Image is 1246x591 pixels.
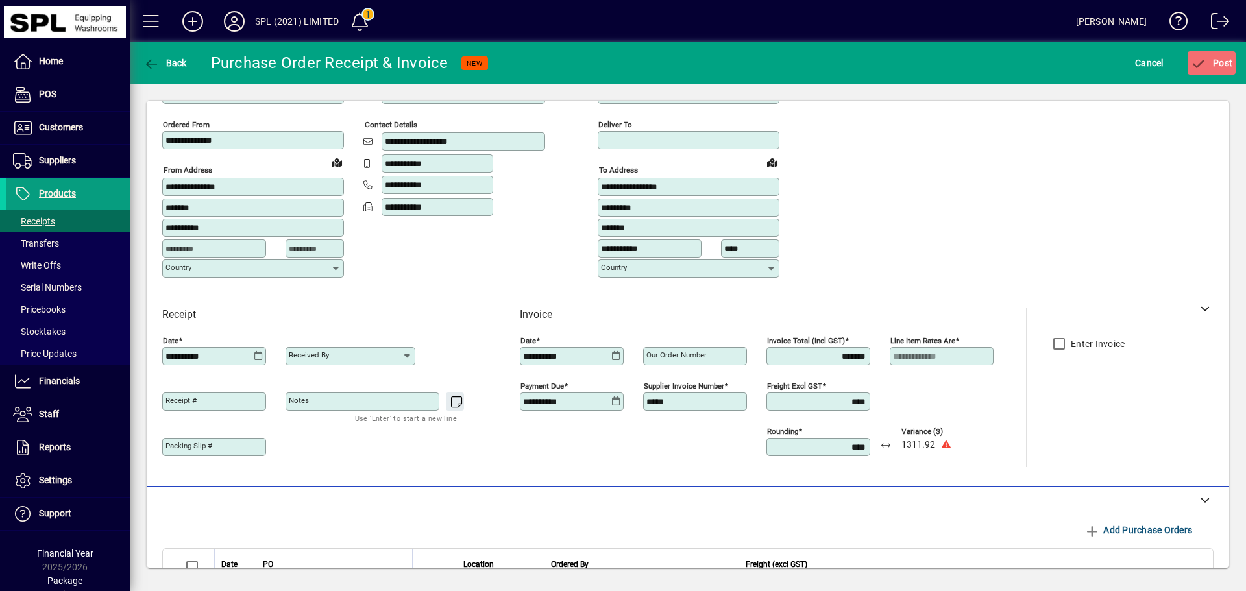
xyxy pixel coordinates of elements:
[39,155,76,165] span: Suppliers
[165,263,191,272] mat-label: Country
[39,442,71,452] span: Reports
[6,320,130,343] a: Stocktakes
[13,216,55,226] span: Receipts
[13,260,61,271] span: Write Offs
[39,122,83,132] span: Customers
[1079,518,1197,542] button: Add Purchase Orders
[221,557,249,572] div: Date
[6,254,130,276] a: Write Offs
[6,498,130,530] a: Support
[39,89,56,99] span: POS
[467,59,483,67] span: NEW
[746,557,1197,572] div: Freight (excl GST)
[520,381,564,391] mat-label: Payment due
[1084,520,1192,540] span: Add Purchase Orders
[6,365,130,398] a: Financials
[551,557,589,572] span: Ordered By
[172,10,214,33] button: Add
[1068,337,1125,350] label: Enter Invoice
[6,431,130,464] a: Reports
[463,557,494,572] span: Location
[646,350,707,359] mat-label: Our order number
[326,152,347,173] a: View on map
[13,238,59,248] span: Transfers
[13,348,77,359] span: Price Updates
[598,120,632,129] mat-label: Deliver To
[143,58,187,68] span: Back
[263,557,273,572] span: PO
[39,188,76,199] span: Products
[551,557,732,572] div: Ordered By
[6,298,130,320] a: Pricebooks
[39,409,59,419] span: Staff
[6,112,130,144] a: Customers
[211,53,448,73] div: Purchase Order Receipt & Invoice
[39,376,80,386] span: Financials
[13,326,66,337] span: Stocktakes
[130,51,201,75] app-page-header-button: Back
[901,440,935,450] span: 1311.92
[520,336,536,345] mat-label: Date
[767,336,845,345] mat-label: Invoice Total (incl GST)
[767,381,822,391] mat-label: Freight excl GST
[762,152,783,173] a: View on map
[6,78,130,111] a: POS
[13,304,66,315] span: Pricebooks
[1191,58,1233,68] span: ost
[1213,58,1219,68] span: P
[13,282,82,293] span: Serial Numbers
[39,508,71,518] span: Support
[140,51,190,75] button: Back
[767,427,798,436] mat-label: Rounding
[355,411,457,426] mat-hint: Use 'Enter' to start a new line
[901,428,979,436] span: Variance ($)
[163,120,210,129] mat-label: Ordered from
[6,45,130,78] a: Home
[165,396,197,405] mat-label: Receipt #
[1076,11,1147,32] div: [PERSON_NAME]
[221,557,238,572] span: Date
[39,475,72,485] span: Settings
[6,464,130,497] a: Settings
[6,276,130,298] a: Serial Numbers
[165,441,212,450] mat-label: Packing Slip #
[255,11,339,32] div: SPL (2021) LIMITED
[6,210,130,232] a: Receipts
[1188,51,1236,75] button: Post
[1135,53,1164,73] span: Cancel
[1132,51,1167,75] button: Cancel
[289,350,329,359] mat-label: Received by
[37,548,93,559] span: Financial Year
[6,232,130,254] a: Transfers
[1201,3,1230,45] a: Logout
[1160,3,1188,45] a: Knowledge Base
[601,263,627,272] mat-label: Country
[214,10,255,33] button: Profile
[263,557,406,572] div: PO
[890,336,955,345] mat-label: Line item rates are
[6,398,130,431] a: Staff
[163,336,178,345] mat-label: Date
[39,56,63,66] span: Home
[47,575,82,586] span: Package
[6,343,130,365] a: Price Updates
[644,381,724,391] mat-label: Supplier invoice number
[746,557,807,572] span: Freight (excl GST)
[289,396,309,405] mat-label: Notes
[6,145,130,177] a: Suppliers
